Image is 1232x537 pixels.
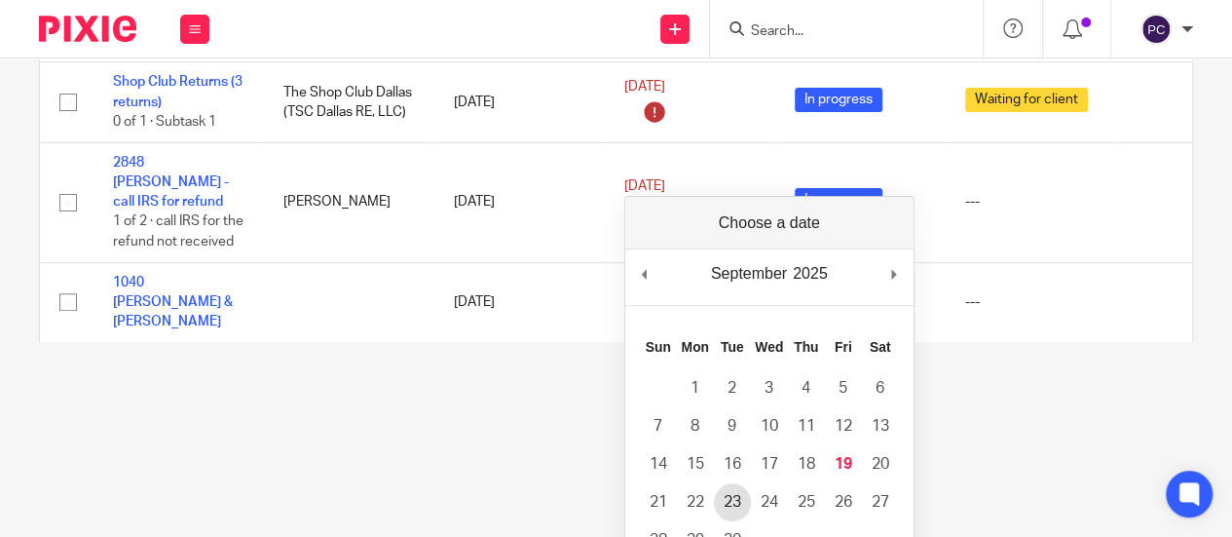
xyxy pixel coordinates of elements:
[264,62,434,142] td: The Shop Club Dallas (TSC Dallas RE, LLC)
[434,142,605,262] td: [DATE]
[677,369,714,407] button: 1
[635,259,654,288] button: Previous Month
[965,292,1097,312] div: ---
[677,407,714,445] button: 8
[39,16,136,42] img: Pixie
[884,259,904,288] button: Next Month
[795,188,882,212] span: In progress
[113,115,216,129] span: 0 of 1 · Subtask 1
[113,215,243,249] span: 1 of 2 · call IRS for the refund not received
[677,483,714,521] button: 22
[714,445,751,483] button: 16
[640,407,677,445] button: 7
[862,407,899,445] button: 13
[825,483,862,521] button: 26
[640,483,677,521] button: 21
[755,339,783,355] abbr: Wednesday
[795,88,882,112] span: In progress
[714,369,751,407] button: 2
[751,369,788,407] button: 3
[965,88,1088,112] span: Waiting for client
[965,192,1097,211] div: ---
[1140,14,1172,45] img: svg%3E
[788,445,825,483] button: 18
[624,180,665,194] span: [DATE]
[751,445,788,483] button: 17
[835,339,852,355] abbr: Friday
[624,80,665,94] span: [DATE]
[721,339,744,355] abbr: Tuesday
[825,369,862,407] button: 5
[640,445,677,483] button: 14
[677,445,714,483] button: 15
[113,156,229,210] a: 2848 [PERSON_NAME] - call IRS for refund
[113,75,243,108] a: Shop Club Returns (3 returns)
[862,483,899,521] button: 27
[434,262,605,342] td: [DATE]
[788,407,825,445] button: 11
[825,407,862,445] button: 12
[870,339,891,355] abbr: Saturday
[794,339,818,355] abbr: Thursday
[788,483,825,521] button: 25
[264,142,434,262] td: [PERSON_NAME]
[714,483,751,521] button: 23
[862,445,899,483] button: 20
[714,407,751,445] button: 9
[113,276,233,329] a: 1040 [PERSON_NAME] & [PERSON_NAME]
[790,259,831,288] div: 2025
[862,369,899,407] button: 6
[646,339,671,355] abbr: Sunday
[749,23,924,41] input: Search
[708,259,790,288] div: September
[681,339,708,355] abbr: Monday
[825,445,862,483] button: 19
[751,407,788,445] button: 10
[751,483,788,521] button: 24
[788,369,825,407] button: 4
[434,62,605,142] td: [DATE]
